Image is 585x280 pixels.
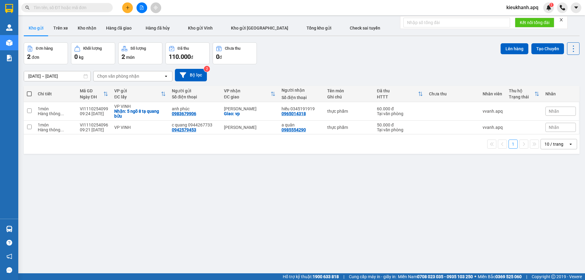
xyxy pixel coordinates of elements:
span: 0 [74,53,78,60]
span: món [126,55,135,60]
span: kg [79,55,83,60]
span: message [6,267,12,273]
div: thực phẩm [327,125,371,130]
div: VI1110254096 [80,122,108,127]
div: Thu hộ [509,88,534,93]
span: 110.000 [169,53,191,60]
div: 0965014318 [282,111,306,116]
div: VP VINH [114,125,166,130]
div: Ghi chú [327,94,371,99]
div: VI1110254099 [80,106,108,111]
div: 50.000 đ [377,122,423,127]
button: aim [151,2,161,13]
div: Hàng thông thường [38,111,74,116]
span: aim [154,5,158,10]
button: Kho gửi [24,21,48,35]
button: Tạo Chuyến [531,43,564,54]
div: Người gửi [172,88,218,93]
span: search [25,5,30,10]
span: 0 [216,53,219,60]
div: Mã GD [80,88,103,93]
div: Giao: vp [224,111,275,116]
button: Kết nối tổng đài [515,18,554,27]
span: close [559,18,563,22]
div: anh phúc [172,106,218,111]
div: [PERSON_NAME] [224,106,275,111]
div: Khối lượng [83,46,102,51]
button: Kho nhận [73,21,101,35]
div: Số điện thoại [282,95,321,100]
button: Đã thu110.000đ [165,42,210,64]
div: Chưa thu [429,91,477,96]
div: Tại văn phòng [377,111,423,116]
img: icon-new-feature [546,5,551,10]
span: notification [6,253,12,259]
sup: 1 [549,3,554,7]
span: 1 [550,3,552,7]
span: đ [191,55,193,60]
span: question-circle [6,240,12,246]
div: a quân [282,122,321,127]
span: Cung cấp máy in - giấy in: [349,273,396,280]
div: Đã thu [377,88,418,93]
button: Số lượng2món [118,42,162,64]
div: 09:21 [DATE] [80,127,108,132]
span: Nhãn [549,109,559,114]
div: ĐC lấy [114,94,161,99]
button: Khối lượng0kg [71,42,115,64]
button: Lên hàng [501,43,528,54]
strong: 1900 633 818 [313,274,339,279]
div: Tại văn phòng [377,127,423,132]
span: | [526,273,527,280]
span: Kết nối tổng đài [520,19,549,26]
div: 09:24 [DATE] [80,111,108,116]
div: VP gửi [114,88,161,93]
div: 10 / trang [544,141,563,147]
th: Toggle SortBy [374,86,426,102]
button: Trên xe [48,21,73,35]
button: Đơn hàng2đơn [24,42,68,64]
span: ... [60,127,64,132]
span: đ [219,55,222,60]
img: solution-icon [6,55,12,61]
span: 2 [27,53,30,60]
button: caret-down [571,2,581,13]
span: caret-down [573,5,579,10]
div: Chọn văn phòng nhận [97,73,139,79]
div: Hàng thông thường [38,127,74,132]
th: Toggle SortBy [506,86,542,102]
div: vvanh.apq [483,125,503,130]
div: vvanh.apq [483,109,503,114]
svg: open [164,74,168,79]
div: VP VINH [114,104,166,109]
div: VP nhận [224,88,271,93]
span: Miền Nam [398,273,473,280]
div: Chưa thu [225,46,240,51]
span: ⚪️ [474,275,476,278]
div: Nhân viên [483,91,503,96]
img: logo-vxr [5,4,13,13]
img: phone-icon [560,5,565,10]
button: Bộ lọc [175,69,207,81]
div: Tên món [327,88,371,93]
img: warehouse-icon [6,40,12,46]
input: Select a date range. [24,71,90,81]
th: Toggle SortBy [221,86,278,102]
button: plus [122,2,133,13]
span: đơn [32,55,39,60]
div: Nhãn [545,91,576,96]
img: warehouse-icon [6,226,12,232]
button: Hàng đã giao [101,21,136,35]
div: c quang 0944267733 [172,122,218,127]
th: Toggle SortBy [111,86,169,102]
button: 1 [509,140,518,149]
div: HTTT [377,94,418,99]
span: file-add [140,5,144,10]
span: Kho gửi Vinh [188,26,213,30]
span: Nhãn [549,125,559,130]
div: 0942579453 [172,127,196,132]
span: Miền Bắc [478,273,522,280]
sup: 2 [204,66,210,72]
span: | [343,273,344,280]
input: Nhập số tổng đài [403,18,510,27]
